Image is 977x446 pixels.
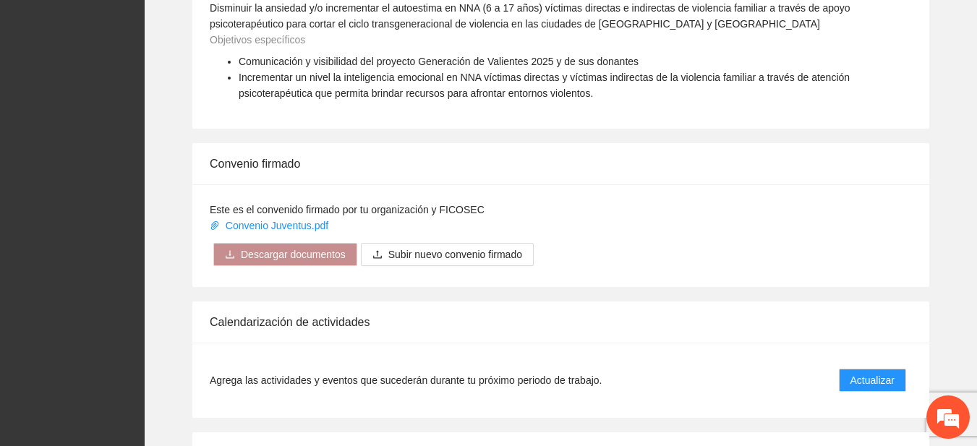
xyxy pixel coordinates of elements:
[84,142,200,288] span: Estamos en línea.
[210,220,220,231] span: paper-clip
[210,220,331,231] a: Convenio Juventus.pdf
[7,294,276,345] textarea: Escriba su mensaje y pulse “Intro”
[225,249,235,261] span: download
[75,74,243,93] div: Chatee con nosotros ahora
[210,372,602,388] span: Agrega las actividades y eventos que sucederán durante tu próximo periodo de trabajo.
[210,301,912,343] div: Calendarización de actividades
[361,249,534,260] span: uploadSubir nuevo convenio firmado
[388,246,522,262] span: Subir nuevo convenio firmado
[239,56,639,67] span: Comunicación y visibilidad del proyecto Generación de Valientes 2025 y de sus donantes
[210,34,305,46] span: Objetivos específicos
[361,243,534,266] button: uploadSubir nuevo convenio firmado
[850,372,895,388] span: Actualizar
[237,7,272,42] div: Minimizar ventana de chat en vivo
[210,2,850,30] span: Disminuir la ansiedad y/o incrementar el autoestima en NNA (6 a 17 años) víctimas directas e indi...
[372,249,383,261] span: upload
[210,204,485,215] span: Este es el convenido firmado por tu organización y FICOSEC
[839,369,906,392] button: Actualizar
[241,246,346,262] span: Descargar documentos
[239,72,850,99] span: Incrementar un nivel la inteligencia emocional en NNA víctimas directas y víctimas indirectas de ...
[213,243,357,266] button: downloadDescargar documentos
[210,143,912,184] div: Convenio firmado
